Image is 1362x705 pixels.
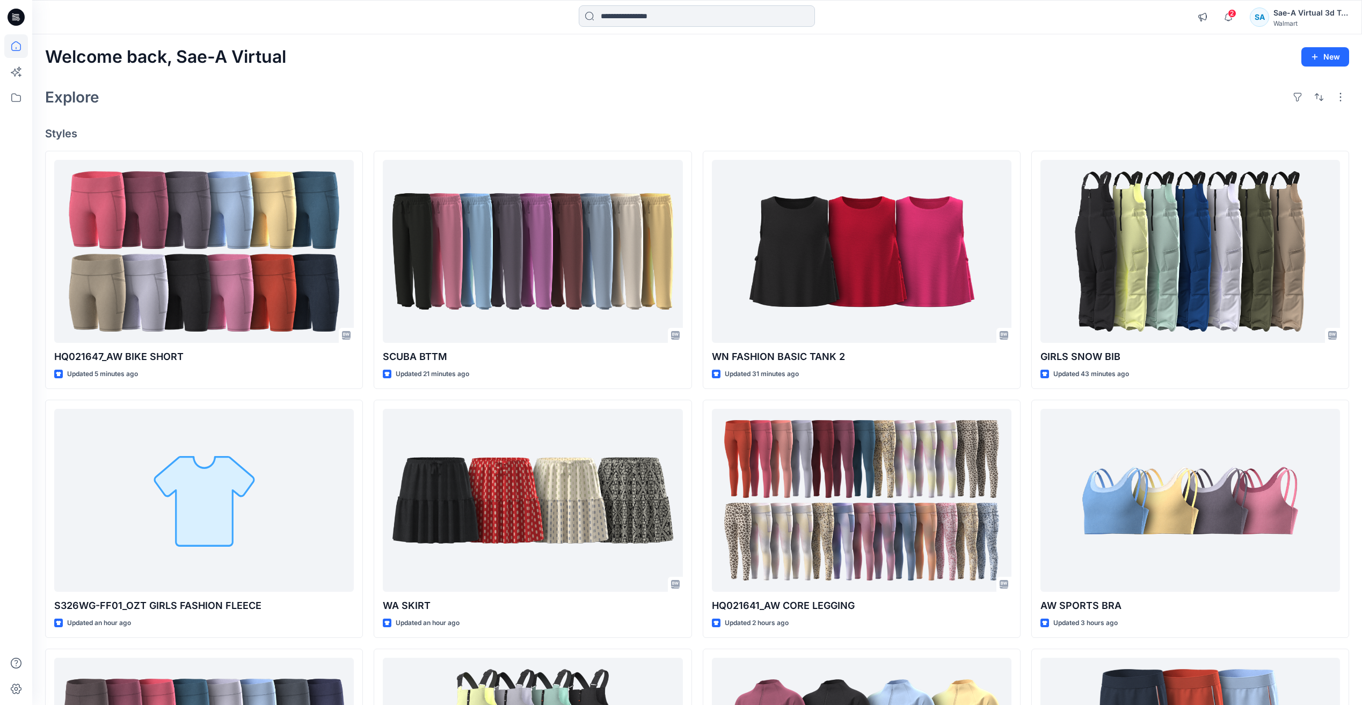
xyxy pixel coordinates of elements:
[383,160,682,343] a: SCUBA BTTM
[383,349,682,364] p: SCUBA BTTM
[67,369,138,380] p: Updated 5 minutes ago
[45,47,286,67] h2: Welcome back, Sae-A Virtual
[725,369,799,380] p: Updated 31 minutes ago
[1053,369,1129,380] p: Updated 43 minutes ago
[396,618,460,629] p: Updated an hour ago
[1053,618,1118,629] p: Updated 3 hours ago
[1273,19,1349,27] div: Walmart
[725,618,789,629] p: Updated 2 hours ago
[45,89,99,106] h2: Explore
[45,127,1349,140] h4: Styles
[712,598,1011,613] p: HQ021641_AW CORE LEGGING
[383,598,682,613] p: WA SKIRT
[54,349,354,364] p: HQ021647_AW BIKE SHORT
[67,618,131,629] p: Updated an hour ago
[1228,9,1236,18] span: 2
[1250,8,1269,27] div: SA
[1040,349,1340,364] p: GIRLS SNOW BIB
[54,409,354,592] a: S326WG-FF01_OZT GIRLS FASHION FLEECE
[712,409,1011,592] a: HQ021641_AW CORE LEGGING
[54,598,354,613] p: S326WG-FF01_OZT GIRLS FASHION FLEECE
[712,349,1011,364] p: WN FASHION BASIC TANK 2
[383,409,682,592] a: WA SKIRT
[712,160,1011,343] a: WN FASHION BASIC TANK 2
[1040,598,1340,613] p: AW SPORTS BRA
[396,369,469,380] p: Updated 21 minutes ago
[1273,6,1349,19] div: Sae-A Virtual 3d Team
[1040,409,1340,592] a: AW SPORTS BRA
[1301,47,1349,67] button: New
[54,160,354,343] a: HQ021647_AW BIKE SHORT
[1040,160,1340,343] a: GIRLS SNOW BIB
